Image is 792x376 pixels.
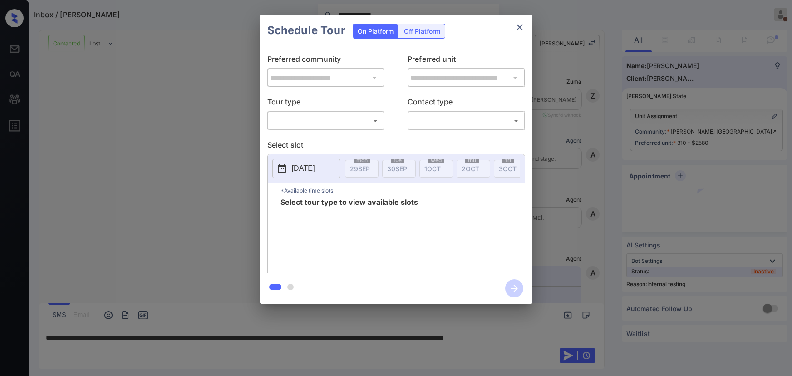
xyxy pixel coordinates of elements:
[408,54,525,68] p: Preferred unit
[267,96,385,111] p: Tour type
[353,24,398,38] div: On Platform
[292,163,315,174] p: [DATE]
[399,24,445,38] div: Off Platform
[280,198,418,271] span: Select tour type to view available slots
[280,183,525,198] p: *Available time slots
[272,159,340,178] button: [DATE]
[267,54,385,68] p: Preferred community
[511,18,529,36] button: close
[267,139,525,154] p: Select slot
[408,96,525,111] p: Contact type
[260,15,353,46] h2: Schedule Tour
